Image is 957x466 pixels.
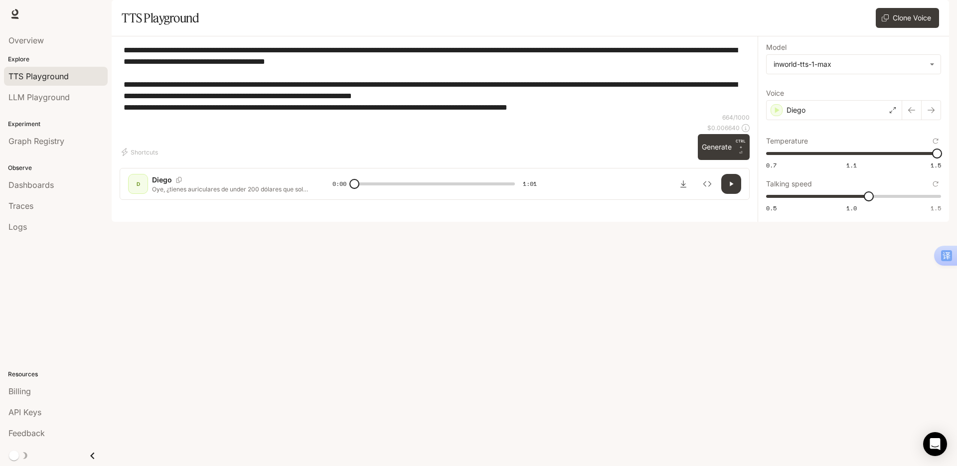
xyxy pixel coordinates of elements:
[172,177,186,183] button: Copy Voice ID
[736,138,746,156] p: ⏎
[120,144,162,160] button: Shortcuts
[930,178,941,189] button: Reset to default
[766,180,812,187] p: Talking speed
[766,90,784,97] p: Voice
[152,175,172,185] p: Diego
[332,179,346,189] span: 0:00
[736,138,746,150] p: CTRL +
[846,161,857,169] span: 1.1
[846,204,857,212] span: 1.0
[931,204,941,212] span: 1.5
[787,105,805,115] p: Diego
[722,113,750,122] p: 664 / 1000
[930,136,941,147] button: Reset to default
[130,176,146,192] div: D
[923,432,947,456] div: Open Intercom Messenger
[876,8,939,28] button: Clone Voice
[152,185,309,193] p: Oye, ¿tienes auriculares de under 200 dólares que solo escuchan música y se rompen si se mojan? N...
[673,174,693,194] button: Download audio
[766,161,777,169] span: 0.7
[523,179,537,189] span: 1:01
[766,44,787,51] p: Model
[767,55,941,74] div: inworld-tts-1-max
[766,204,777,212] span: 0.5
[698,134,750,160] button: GenerateCTRL +⏎
[697,174,717,194] button: Inspect
[931,161,941,169] span: 1.5
[774,59,925,69] div: inworld-tts-1-max
[122,8,199,28] h1: TTS Playground
[766,138,808,145] p: Temperature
